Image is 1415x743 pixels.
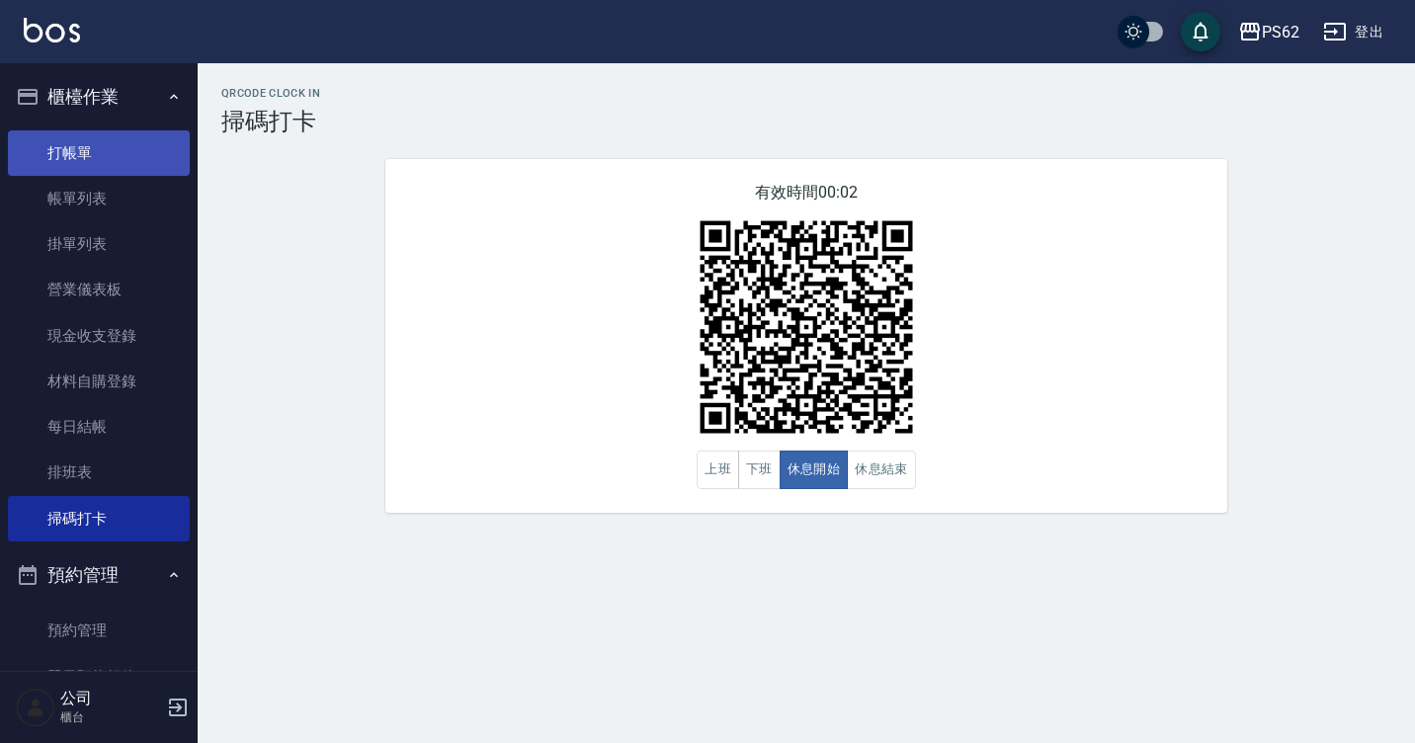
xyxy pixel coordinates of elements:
[847,451,916,489] button: 休息結束
[697,451,739,489] button: 上班
[8,404,190,450] a: 每日結帳
[8,267,190,312] a: 營業儀表板
[8,450,190,495] a: 排班表
[24,18,80,42] img: Logo
[8,71,190,123] button: 櫃檯作業
[16,688,55,727] img: Person
[8,549,190,601] button: 預約管理
[8,221,190,267] a: 掛單列表
[221,87,1391,100] h2: QRcode Clock In
[8,359,190,404] a: 材料自購登錄
[1230,12,1307,52] button: PS62
[1262,20,1299,44] div: PS62
[60,708,161,726] p: 櫃台
[1315,14,1391,50] button: 登出
[738,451,781,489] button: 下班
[385,159,1227,513] div: 有效時間 00:02
[8,496,190,541] a: 掃碼打卡
[8,176,190,221] a: 帳單列表
[60,689,161,708] h5: 公司
[8,654,190,700] a: 單日預約紀錄
[780,451,849,489] button: 休息開始
[1181,12,1220,51] button: save
[8,313,190,359] a: 現金收支登錄
[8,608,190,653] a: 預約管理
[221,108,1391,135] h3: 掃碼打卡
[8,130,190,176] a: 打帳單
